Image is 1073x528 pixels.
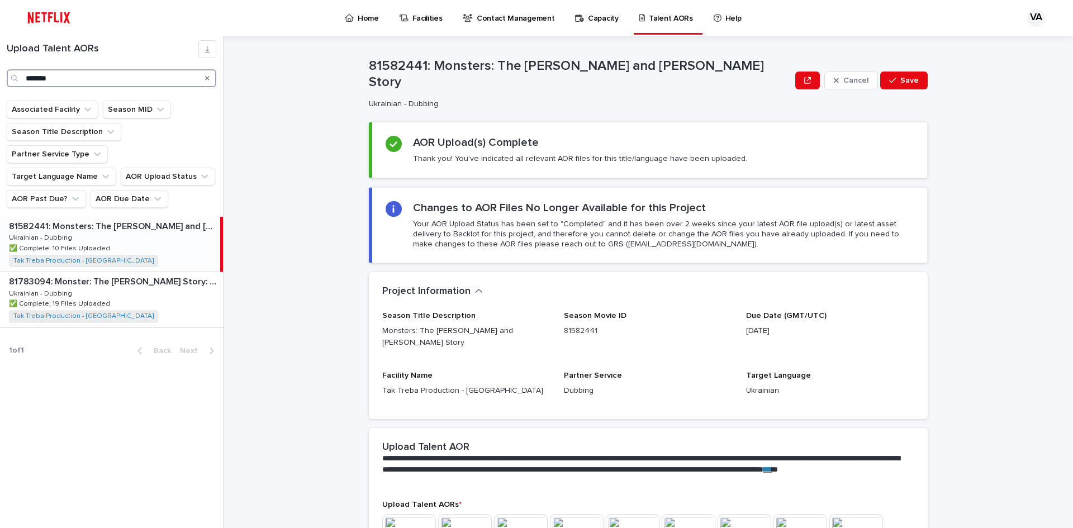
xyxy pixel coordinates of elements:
button: AOR Due Date [91,190,168,208]
h2: Changes to AOR Files No Longer Available for this Project [413,201,706,215]
p: Dubbing [564,385,732,397]
h2: Upload Talent AOR [382,441,469,454]
span: Cancel [843,77,868,84]
button: Season MID [103,101,171,118]
span: Upload Talent AORs [382,501,462,508]
h2: AOR Upload(s) Complete [413,136,539,149]
button: Target Language Name [7,168,116,185]
span: Next [180,347,205,355]
button: Season Title Description [7,123,121,141]
p: ✅ Complete: 19 Files Uploaded [9,298,112,308]
p: 81582441: Monsters: The Lyle and Erik Menendez Story [9,219,218,232]
button: AOR Past Due? [7,190,86,208]
span: Partner Service [564,372,622,379]
h2: Project Information [382,286,471,298]
p: Ukrainian - Dubbing [369,99,786,109]
button: Associated Facility [7,101,98,118]
span: Save [900,77,919,84]
p: 81582441 [564,325,732,337]
button: Partner Service Type [7,145,108,163]
p: 81783094: Monster: The [PERSON_NAME] Story: Season 1 [9,274,221,287]
span: Season Title Description [382,312,476,320]
a: Tak Treba Production - [GEOGRAPHIC_DATA] [13,257,154,265]
p: Thank you! You've indicated all relevant AOR files for this title/language have been uploaded. [413,154,747,164]
button: Back [129,346,175,356]
span: Due Date (GMT/UTC) [746,312,827,320]
input: Search [7,69,216,87]
img: ifQbXi3ZQGMSEF7WDB7W [22,7,75,29]
button: Save [880,72,928,89]
p: Ukrainian [746,385,914,397]
button: Cancel [824,72,878,89]
p: Ukrainian - Dubbing [9,232,74,242]
span: Facility Name [382,372,433,379]
p: Ukrainian - Dubbing [9,288,74,298]
p: Tak Treba Production - [GEOGRAPHIC_DATA] [382,385,550,397]
p: Your AOR Upload Status has been set to "Completed" and it has been over 2 weeks since your latest... [413,219,914,250]
a: Tak Treba Production - [GEOGRAPHIC_DATA] [13,312,154,320]
button: Next [175,346,223,356]
span: Target Language [746,372,811,379]
p: 81582441: Monsters: The [PERSON_NAME] and [PERSON_NAME] Story [369,58,791,91]
p: ✅ Complete: 10 Files Uploaded [9,242,112,253]
p: [DATE] [746,325,914,337]
div: VA [1027,9,1045,27]
span: Season Movie ID [564,312,626,320]
p: Monsters: The [PERSON_NAME] and [PERSON_NAME] Story [382,325,550,349]
button: AOR Upload Status [121,168,215,185]
h1: Upload Talent AORs [7,43,198,55]
span: Back [147,347,171,355]
button: Project Information [382,286,483,298]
